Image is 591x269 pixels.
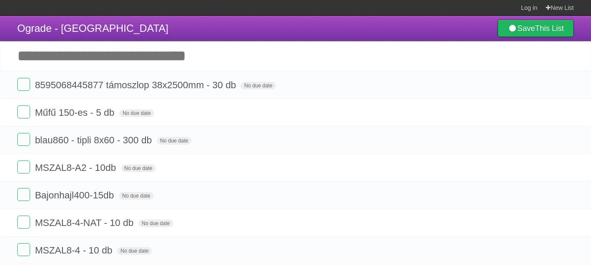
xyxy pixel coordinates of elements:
span: MSZAL8-4 - 10 db [35,245,114,256]
span: No due date [121,164,156,172]
span: No due date [241,82,275,90]
a: SaveThis List [498,20,574,37]
span: No due date [119,192,154,200]
span: No due date [117,247,152,255]
span: MSZAL8-4-NAT - 10 db [35,217,136,228]
span: MSZAL8-A2 - 10db [35,162,118,173]
label: Done [17,243,30,256]
span: No due date [119,109,154,117]
label: Done [17,188,30,201]
span: Bajonhajl400-15db [35,190,116,201]
b: This List [535,24,564,33]
label: Done [17,78,30,91]
span: Ograde - [GEOGRAPHIC_DATA] [17,22,168,34]
label: Done [17,161,30,173]
label: Done [17,105,30,118]
span: No due date [157,137,192,145]
span: 8595068445877 támoszlop 38x2500mm - 30 db [35,80,238,90]
label: Done [17,216,30,229]
span: blau860 - tipli 8x60 - 300 db [35,135,154,145]
label: Done [17,133,30,146]
span: No due date [138,220,173,227]
span: Műfű 150-es - 5 db [35,107,117,118]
